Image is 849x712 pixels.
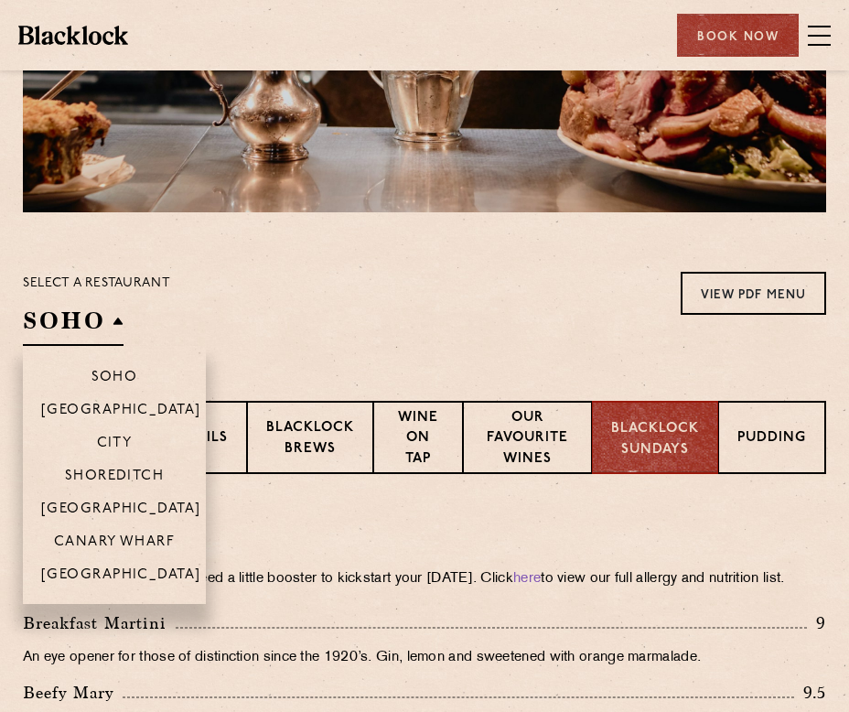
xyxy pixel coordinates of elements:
[23,645,826,671] p: An eye opener for those of distinction since the 1920’s. Gin, lemon and sweetened with orange mar...
[23,680,123,706] p: Beefy Mary
[677,14,799,57] div: Book Now
[18,26,128,44] img: BL_Textured_Logo-footer-cropped.svg
[54,534,175,553] p: Canary Wharf
[91,370,138,388] p: Soho
[794,681,827,705] p: 9.5
[807,611,826,635] p: 9
[266,418,354,461] p: Blacklock Brews
[23,520,826,544] h3: Eye openers
[513,572,541,586] a: here
[681,272,826,315] a: View PDF Menu
[41,567,201,586] p: [GEOGRAPHIC_DATA]
[65,469,165,487] p: Shoreditch
[611,419,699,460] p: Blacklock Sundays
[23,305,124,346] h2: SOHO
[737,428,806,451] p: Pudding
[23,610,176,636] p: Breakfast Martini
[41,502,201,520] p: [GEOGRAPHIC_DATA]
[482,408,573,472] p: Our favourite wines
[97,436,133,454] p: City
[23,272,170,296] p: Select a restaurant
[23,566,826,592] p: If you had a big [DATE] or need a little booster to kickstart your [DATE]. Click to view our full...
[392,408,444,472] p: Wine on Tap
[41,403,201,421] p: [GEOGRAPHIC_DATA]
